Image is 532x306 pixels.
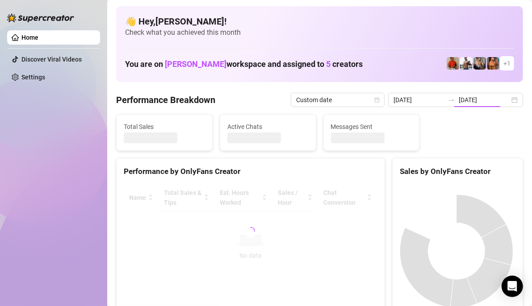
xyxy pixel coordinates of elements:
input: End date [459,95,510,105]
span: 5 [326,59,331,69]
span: loading [244,225,257,237]
span: Total Sales [124,122,205,132]
span: Check what you achieved this month [125,28,514,37]
span: Active Chats [227,122,309,132]
span: Custom date [296,93,379,107]
h4: 👋 Hey, [PERSON_NAME] ! [125,15,514,28]
span: calendar [374,97,380,103]
h1: You are on workspace and assigned to creators [125,59,363,69]
div: Performance by OnlyFans Creator [124,165,377,178]
h4: Performance Breakdown [116,94,215,106]
input: Start date [394,95,444,105]
a: Discover Viral Videos [21,56,82,63]
span: [PERSON_NAME] [165,59,226,69]
span: swap-right [448,96,455,103]
img: George [473,57,486,70]
div: Sales by OnlyFans Creator [400,165,515,178]
span: to [448,96,455,103]
a: Settings [21,74,45,81]
img: Justin [447,57,459,70]
span: Messages Sent [331,122,412,132]
div: Open Intercom Messenger [502,276,523,297]
a: Home [21,34,38,41]
img: JUSTIN [460,57,473,70]
img: logo-BBDzfeDw.svg [7,13,74,22]
span: + 1 [503,58,511,68]
img: JG [487,57,499,70]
